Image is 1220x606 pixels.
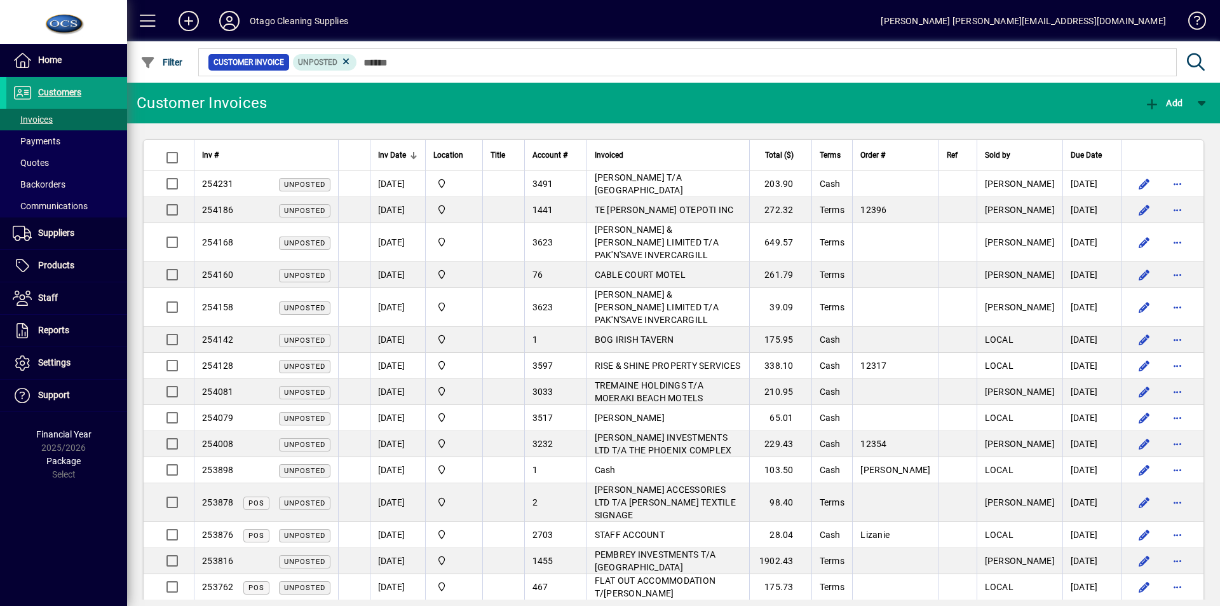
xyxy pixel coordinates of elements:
span: Support [38,390,70,400]
td: [DATE] [1062,405,1121,431]
span: 76 [532,270,543,280]
span: 12354 [860,439,886,449]
span: Unposted [284,272,325,280]
span: Cash [820,439,841,449]
span: 253876 [202,530,234,540]
span: 253878 [202,497,234,507]
span: Unposted [284,532,325,540]
a: Payments [6,130,127,152]
button: Profile [209,10,250,32]
span: [PERSON_NAME] ACCESSORIES LTD T/A [PERSON_NAME] TEXTILE SIGNAGE [595,485,736,520]
a: Knowledge Base [1179,3,1204,44]
td: [DATE] [370,379,425,405]
button: More options [1167,460,1188,480]
span: Terms [820,148,841,162]
span: RISE & SHINE PROPERTY SERVICES [595,361,741,371]
span: [PERSON_NAME] [985,387,1055,397]
button: Edit [1134,408,1155,428]
span: Unposted [284,415,325,423]
button: Add [1141,92,1186,114]
td: 210.95 [749,379,811,405]
td: [DATE] [1062,171,1121,197]
span: BOG IRISH TAVERN [595,334,674,345]
td: [DATE] [370,353,425,379]
span: [PERSON_NAME] [985,556,1055,566]
td: 229.43 [749,431,811,457]
td: [DATE] [370,223,425,262]
td: [DATE] [1062,548,1121,574]
button: Edit [1134,525,1155,545]
span: 253762 [202,582,234,592]
td: 175.73 [749,574,811,600]
span: POS [248,499,264,507]
span: Terms [820,205,844,215]
span: LOCAL [985,530,1013,540]
span: Products [38,260,74,270]
span: 254008 [202,439,234,449]
span: Head Office [433,437,475,451]
td: 39.09 [749,288,811,327]
span: Unposted [284,239,325,247]
td: [DATE] [1062,522,1121,548]
span: 254186 [202,205,234,215]
span: Suppliers [38,228,74,238]
span: Unposted [298,58,337,67]
span: 1 [532,334,538,345]
div: Customer Invoices [137,93,267,113]
span: LOCAL [985,413,1013,423]
span: POS [248,532,264,540]
td: [DATE] [370,574,425,600]
span: Unposted [284,558,325,566]
td: 65.01 [749,405,811,431]
span: Head Office [433,554,475,568]
td: [DATE] [370,171,425,197]
span: Head Office [433,495,475,509]
td: 175.95 [749,327,811,353]
button: Edit [1134,355,1155,376]
span: 3232 [532,439,553,449]
span: [PERSON_NAME] [595,413,665,423]
button: Edit [1134,329,1155,350]
div: Account # [532,148,579,162]
span: Cash [820,361,841,371]
span: Cash [595,465,616,475]
span: Quotes [13,158,49,168]
td: [DATE] [1062,262,1121,288]
span: Terms [820,270,844,280]
td: [DATE] [370,405,425,431]
span: 254231 [202,179,234,189]
span: 254081 [202,387,234,397]
span: 3623 [532,302,553,312]
span: 253898 [202,465,234,475]
span: 1441 [532,205,553,215]
button: More options [1167,329,1188,350]
span: [PERSON_NAME] T/A [GEOGRAPHIC_DATA] [595,172,683,195]
a: Quotes [6,152,127,174]
td: [DATE] [1062,379,1121,405]
div: Inv Date [378,148,417,162]
td: [DATE] [1062,327,1121,353]
span: [PERSON_NAME] [985,270,1055,280]
span: [PERSON_NAME] [985,237,1055,247]
span: 3033 [532,387,553,397]
button: More options [1167,408,1188,428]
td: 649.57 [749,223,811,262]
span: Terms [820,556,844,566]
span: LOCAL [985,361,1013,371]
span: Total ($) [765,148,794,162]
span: Head Office [433,359,475,373]
span: Account # [532,148,567,162]
span: Unposted [284,336,325,345]
span: PEMBREY INVESTMENTS T/A [GEOGRAPHIC_DATA] [595,549,716,572]
span: [PERSON_NAME] & [PERSON_NAME] LIMITED T/A PAK'N'SAVE INVERCARGILL [595,224,719,260]
span: Unposted [284,207,325,215]
span: 254158 [202,302,234,312]
td: [DATE] [1062,457,1121,483]
div: Ref [947,148,969,162]
td: [DATE] [370,457,425,483]
span: Head Office [433,463,475,477]
button: More options [1167,232,1188,252]
button: Filter [137,51,186,74]
span: Head Office [433,300,475,314]
span: [PERSON_NAME] [985,205,1055,215]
